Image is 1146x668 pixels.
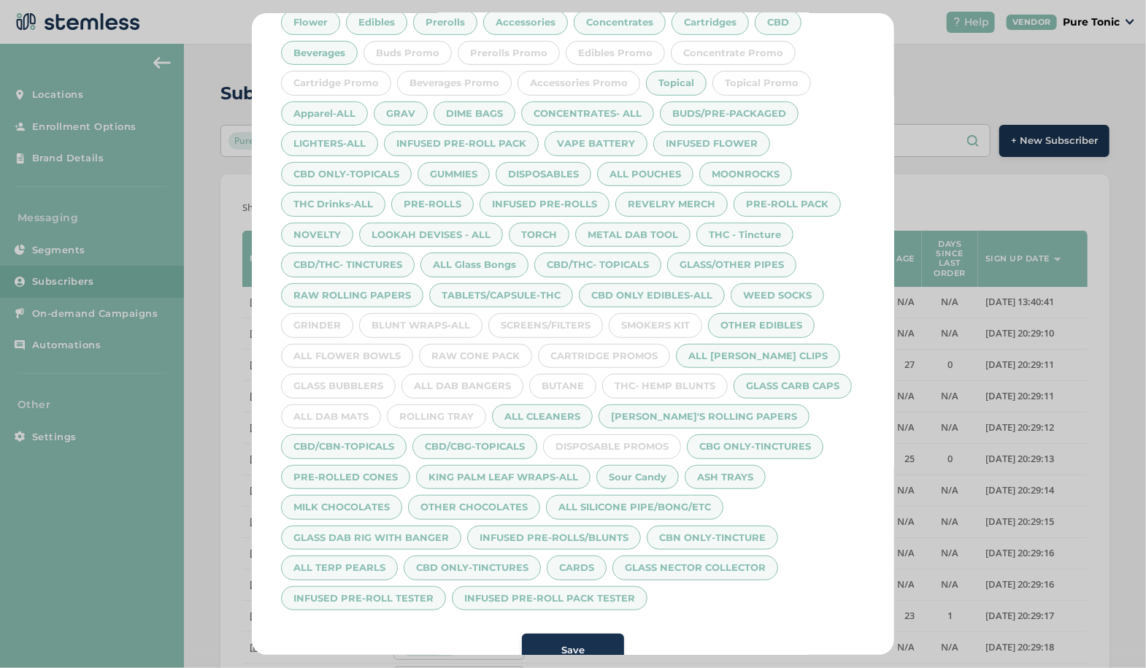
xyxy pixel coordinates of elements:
div: RAW CONE PACK [419,344,532,369]
div: SMOKERS KIT [609,313,702,338]
div: GLASS/OTHER PIPES [667,253,796,277]
div: MOONROCKS [699,162,792,187]
div: Flower [281,10,340,35]
div: BUDS/PRE-PACKAGED [660,101,799,126]
div: CBG ONLY-TINCTURES [687,434,823,459]
div: CBD/CBN-TOPICALS [281,434,407,459]
div: GLASS BUBBLERS [281,374,396,399]
div: THC - Tincture [696,223,793,247]
div: THC Drinks-ALL [281,192,385,217]
div: Concentrates [574,10,666,35]
div: KING PALM LEAF WRAPS-ALL [416,465,591,490]
div: Accessories Promo [518,71,640,96]
div: TABLETS/CAPSULE-THC [429,283,573,308]
div: GLASS DAB RIG WITH BANGER [281,526,461,550]
div: ALL [PERSON_NAME] CLIPS [676,344,840,369]
div: Topical [646,71,707,96]
div: THC- HEMP BLUNTS [602,374,728,399]
div: Beverages Promo [397,71,512,96]
div: ALL SILICONE PIPE/BONG/ETC [546,495,723,520]
div: ALL POUCHES [597,162,693,187]
div: DIME BAGS [434,101,515,126]
div: Beverages [281,41,358,66]
div: ALL DAB MATS [281,404,381,429]
div: GUMMIES [418,162,490,187]
div: GRAV [374,101,428,126]
div: CARTRIDGE PROMOS [538,344,670,369]
div: Cartridge Promo [281,71,391,96]
div: CBD/CBG-TOPICALS [412,434,537,459]
div: GLASS NECTOR COLLECTOR [612,556,778,580]
button: Save [522,634,624,666]
div: ASH TRAYS [685,465,766,490]
div: ALL CLEANERS [492,404,593,429]
div: ALL DAB BANGERS [401,374,523,399]
div: Concentrate Promo [671,41,796,66]
div: CBN ONLY-TINCTURE [647,526,778,550]
div: BUTANE [529,374,596,399]
div: Apparel-ALL [281,101,368,126]
div: NOVELTY [281,223,353,247]
div: CONCENTRATES- ALL [521,101,654,126]
div: Accessories [483,10,568,35]
div: CBD ONLY-TINCTURES [404,556,541,580]
div: Edibles Promo [566,41,665,66]
div: RAW ROLLING PAPERS [281,283,423,308]
div: CBD/THC- TINCTURES [281,253,415,277]
div: METAL DAB TOOL [575,223,691,247]
div: MILK CHOCOLATES [281,495,402,520]
div: INFUSED PRE-ROLL TESTER [281,586,446,611]
div: DISPOSABLES [496,162,591,187]
div: ALL FLOWER BOWLS [281,344,413,369]
div: DISPOSABLE PROMOS [543,434,681,459]
iframe: Chat Widget [1073,598,1146,668]
div: CBD/THC- TOPICALS [534,253,661,277]
div: OTHER CHOCOLATES [408,495,540,520]
div: INFUSED PRE-ROLLS [480,192,609,217]
div: PRE-ROLLS [391,192,474,217]
div: VAPE BATTERY [545,131,647,156]
div: SCREENS/FILTERS [488,313,603,338]
div: OTHER EDIBLES [708,313,815,338]
div: ROLLING TRAY [387,404,486,429]
div: TORCH [509,223,569,247]
div: GLASS CARB CAPS [734,374,852,399]
div: INFUSED FLOWER [653,131,770,156]
div: CBD ONLY EDIBLES-ALL [579,283,725,308]
div: WEED SOCKS [731,283,824,308]
div: Cartridges [672,10,749,35]
div: Topical Promo [712,71,811,96]
div: Buds Promo [364,41,452,66]
div: CBD [755,10,801,35]
div: BLUNT WRAPS-ALL [359,313,482,338]
div: ALL TERP PEARLS [281,556,398,580]
div: Edibles [346,10,407,35]
div: PRE-ROLL PACK [734,192,841,217]
div: INFUSED PRE-ROLL PACK [384,131,539,156]
div: Sour Candy [596,465,679,490]
div: INFUSED PRE-ROLLS/BLUNTS [467,526,641,550]
span: Save [561,643,585,658]
div: ALL Glass Bongs [420,253,528,277]
div: LIGHTERS-ALL [281,131,378,156]
div: GRINDER [281,313,353,338]
div: CBD ONLY-TOPICALS [281,162,412,187]
div: CARDS [547,556,607,580]
div: LOOKAH DEVISES - ALL [359,223,503,247]
div: REVELRY MERCH [615,192,728,217]
div: INFUSED PRE-ROLL PACK TESTER [452,586,647,611]
div: Prerolls [413,10,477,35]
div: PRE-ROLLED CONES [281,465,410,490]
div: [PERSON_NAME]'S ROLLING PAPERS [599,404,809,429]
div: Prerolls Promo [458,41,560,66]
